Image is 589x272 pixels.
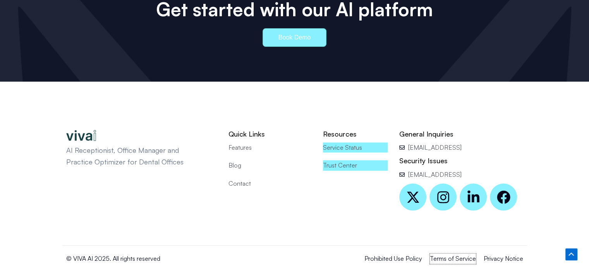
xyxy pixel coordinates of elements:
[228,130,311,139] h2: Quick Links
[263,28,327,47] a: Book Demo
[228,142,252,152] span: Features
[323,142,362,152] span: Service Status
[228,178,251,188] span: Contact
[323,160,388,170] a: Trust Center
[406,169,462,180] span: [EMAIL_ADDRESS]
[399,142,523,152] a: [EMAIL_ADDRESS]
[484,253,523,263] a: Privacy Notice
[228,142,311,152] a: Features
[364,253,422,263] a: Prohibited Use Policy
[228,160,311,170] a: Blog
[278,34,311,41] span: Book Demo
[228,178,311,188] a: Contact
[406,142,462,152] span: [EMAIL_ADDRESS]
[399,169,523,180] a: [EMAIL_ADDRESS]
[323,142,388,152] a: Service Status
[323,160,357,170] span: Trust Center
[323,130,388,139] h2: Resources
[430,253,476,263] a: Terms of Service
[66,145,202,168] p: AI Receptionist, Office Manager and Practice Optimizer for Dental Offices
[399,156,523,165] h2: Security Issues
[399,130,523,139] h2: General Inquiries
[66,253,267,263] p: © VIVA AI 2025. All rights reserved
[228,160,241,170] span: Blog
